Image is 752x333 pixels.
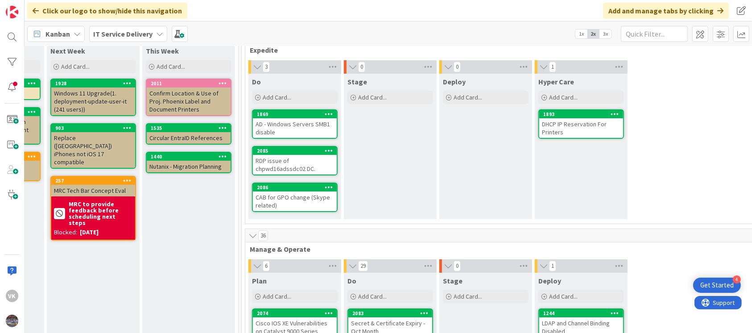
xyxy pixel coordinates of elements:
span: Add Card... [454,292,482,300]
div: Click our logo to show/hide this navigation [27,3,187,19]
img: avatar [6,315,18,327]
div: 1244 [543,310,623,316]
div: Replace ([GEOGRAPHIC_DATA]) iPhones not iOS 17 compatible [51,132,135,168]
div: 257 [55,178,135,184]
div: AD - Windows Servers SMB1 disable [253,118,337,138]
div: 2086CAB for GPO change (Skype related) [253,183,337,211]
input: Quick Filter... [621,26,688,42]
div: Nutanix - Migration Planning [147,161,231,172]
div: 2011 [147,79,231,87]
div: 1535Circular EntraID References [147,124,231,144]
span: Next Week [50,46,85,55]
div: 1440Nutanix - Migration Planning [147,153,231,172]
span: Deploy [538,276,561,285]
span: 1 [549,62,556,72]
span: 36 [258,230,268,241]
div: 2083 [348,309,432,317]
span: 2x [587,29,599,38]
span: 1 [549,261,556,271]
div: MRC Tech Bar Concept Eval [51,185,135,196]
span: Deploy [443,77,466,86]
span: Do [347,276,356,285]
span: 0 [454,62,461,72]
span: 0 [358,62,365,72]
div: Open Get Started checklist, remaining modules: 4 [693,278,741,293]
span: 3x [599,29,612,38]
span: Do [252,77,261,86]
div: 1869 [257,111,337,117]
span: Kanban [45,29,70,39]
span: This Week [146,46,179,55]
div: 1928 [51,79,135,87]
span: Add Card... [358,93,387,101]
div: 1893 [543,111,623,117]
div: Add and manage tabs by clicking [603,3,729,19]
div: 903 [51,124,135,132]
div: 1440 [147,153,231,161]
span: Add Card... [263,93,291,101]
div: 2011Confirm Location & Use of Proj. Phoenix Label and Document Printers [147,79,231,115]
div: 1869AD - Windows Servers SMB1 disable [253,110,337,138]
span: Add Card... [157,62,185,71]
div: VK [6,290,18,302]
div: 257 [51,177,135,185]
span: Stage [443,276,463,285]
img: Visit kanbanzone.com [6,6,18,18]
div: Circular EntraID References [147,132,231,144]
div: 1893DHCP IP Reservation For Printers [539,110,623,138]
span: 3 [263,62,270,72]
div: Confirm Location & Use of Proj. Phoenix Label and Document Printers [147,87,231,115]
div: 2074 [257,310,337,316]
span: Hyper Care [538,77,574,86]
div: 1440 [151,154,231,160]
div: 1869 [253,110,337,118]
div: 1535 [147,124,231,132]
div: 257MRC Tech Bar Concept Eval [51,177,135,196]
div: RDP issue of chpwd16adssdc02 DC. [253,155,337,175]
span: Add Card... [549,292,578,300]
span: Add Card... [263,292,291,300]
div: 1928Windows 11 Upgrade(1. deployment-update-user-it (241 users)) [51,79,135,115]
b: IT Service Delivery [93,29,153,38]
div: 1244 [539,309,623,317]
span: Add Card... [454,93,482,101]
span: 29 [358,261,368,271]
div: 1535 [151,125,231,131]
div: 2011 [151,80,231,87]
div: 2085 [253,147,337,155]
div: 2085RDP issue of chpwd16adssdc02 DC. [253,147,337,175]
span: Stage [347,77,367,86]
div: 2086 [253,183,337,191]
div: Get Started [700,281,734,290]
span: Add Card... [549,93,578,101]
div: DHCP IP Reservation For Printers [539,118,623,138]
div: 903Replace ([GEOGRAPHIC_DATA]) iPhones not iOS 17 compatible [51,124,135,168]
span: Support [19,1,41,12]
div: CAB for GPO change (Skype related) [253,191,337,211]
span: Plan [252,276,267,285]
span: 6 [263,261,270,271]
div: 1893 [539,110,623,118]
div: 2083 [352,310,432,316]
span: 0 [454,261,461,271]
b: MRC to provide feedback before scheduling next steps [69,201,132,226]
div: [DATE] [80,228,99,237]
span: Add Card... [61,62,90,71]
div: 4 [733,275,741,283]
div: 2085 [257,148,337,154]
div: Blocked: [54,228,77,237]
div: 903 [55,125,135,131]
div: Windows 11 Upgrade(1. deployment-update-user-it (241 users)) [51,87,135,115]
div: 2086 [257,184,337,191]
div: 1928 [55,80,135,87]
span: Add Card... [358,292,387,300]
span: 1x [575,29,587,38]
div: 2074 [253,309,337,317]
